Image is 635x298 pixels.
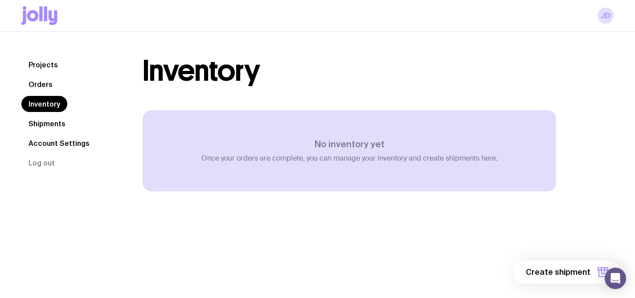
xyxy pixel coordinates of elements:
a: Orders [21,76,60,92]
a: Inventory [21,96,67,112]
button: Create shipment [513,261,621,284]
h3: No inventory yet [201,139,498,149]
a: JD [598,8,614,24]
div: Open Intercom Messenger [605,268,626,289]
p: Once your orders are complete, you can manage your inventory and create shipments here. [201,154,498,163]
h1: Inventory [143,57,260,85]
a: Shipments [21,116,73,132]
span: Create shipment [526,267,590,277]
button: Log out [21,155,62,171]
a: Account Settings [21,135,97,151]
a: Projects [21,57,65,73]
